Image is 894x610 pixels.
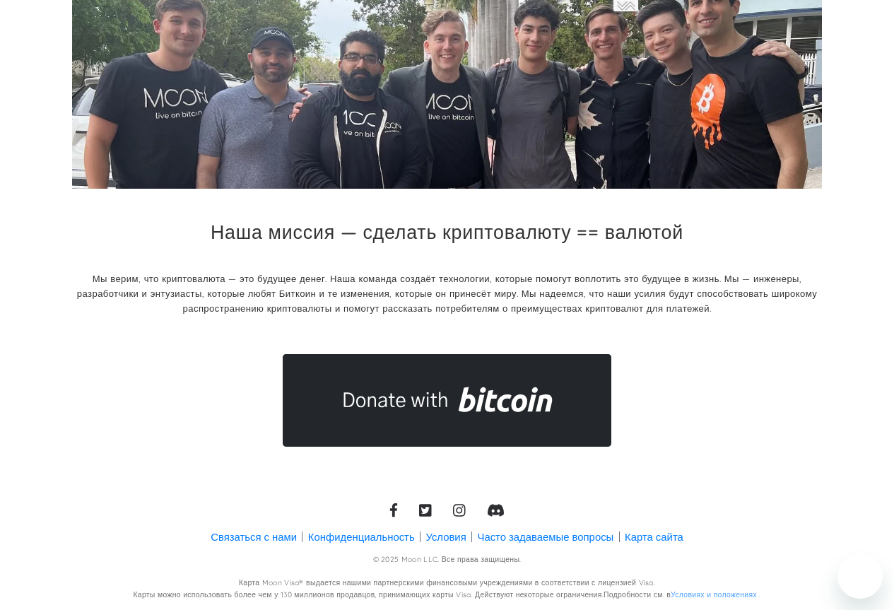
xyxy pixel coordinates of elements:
a: Связаться с нами [211,529,297,544]
font: Мы верим, что криптовалюта — это будущее денег. Наша команда создаёт технологии, которые помогут ... [77,273,817,314]
font: Карта сайта [625,529,683,544]
font: Карты можно использовать более чем у 130 миллионов продавцов, принимающих карты Visa. Действуют н... [133,590,604,599]
iframe: Кнопка запуска окна обмена сообщениями [837,553,883,599]
font: Связаться с нами [211,529,297,544]
a: Условия [425,529,466,544]
a: Карта сайта [625,529,683,544]
font: Наша миссия — сделать криптовалюту == валютой [211,220,683,244]
font: Подробности см. в [604,590,671,599]
a: Конфиденциальность [308,529,415,544]
font: Часто задаваемые вопросы [477,529,613,544]
a: Условиях и положениях . [671,590,760,599]
font: Конфиденциальность [308,529,415,544]
a: Часто задаваемые вопросы [477,529,613,544]
font: © 2025 Moon LLC. Все права защищены. [373,555,522,564]
font: Условия [425,529,466,544]
font: Карта Moon Visa® выдается нашими партнерскими финансовыми учреждениями в соответствии с лицензией... [239,578,655,587]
